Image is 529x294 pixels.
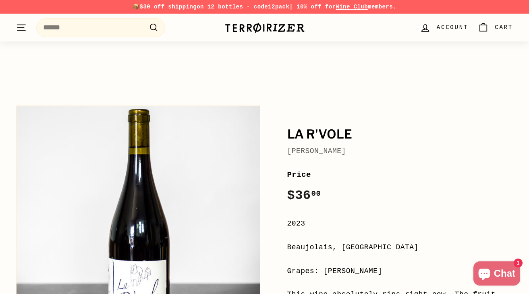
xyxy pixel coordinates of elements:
div: Grapes: [PERSON_NAME] [287,265,513,277]
label: Price [287,169,513,181]
div: 2023 [287,218,513,230]
p: 📦 on 12 bottles - code | 10% off for members. [16,2,513,11]
sup: 00 [311,189,321,198]
span: $30 off shipping [140,4,197,10]
a: Wine Club [336,4,368,10]
span: $36 [287,188,321,203]
inbox-online-store-chat: Shopify online store chat [471,261,523,288]
a: Account [415,16,473,39]
h1: La R'Vole [287,128,513,141]
a: Cart [473,16,518,39]
span: Cart [495,23,513,32]
span: Account [437,23,468,32]
div: Beaujolais, [GEOGRAPHIC_DATA] [287,242,513,253]
a: [PERSON_NAME] [287,147,346,155]
strong: 12pack [268,4,289,10]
